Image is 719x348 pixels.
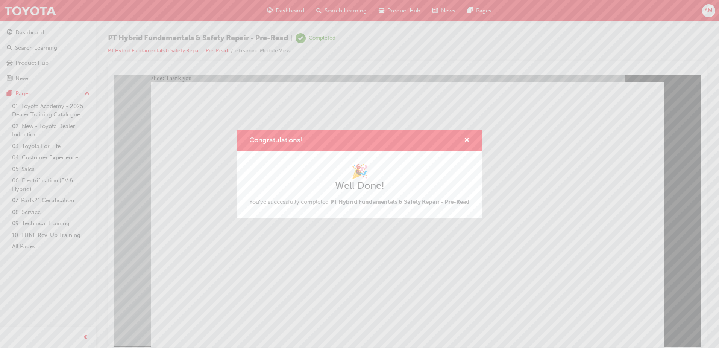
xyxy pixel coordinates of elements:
[249,198,470,205] span: You've successfully completed
[249,163,470,180] h1: 🎉
[330,198,470,205] span: PT Hybrid Fundamentals & Safety Repair - Pre-Read
[249,180,470,192] h2: Well Done!
[464,137,470,144] span: cross-icon
[237,130,482,218] div: Congratulations!
[464,136,470,145] button: cross-icon
[249,136,302,144] span: Congratulations!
